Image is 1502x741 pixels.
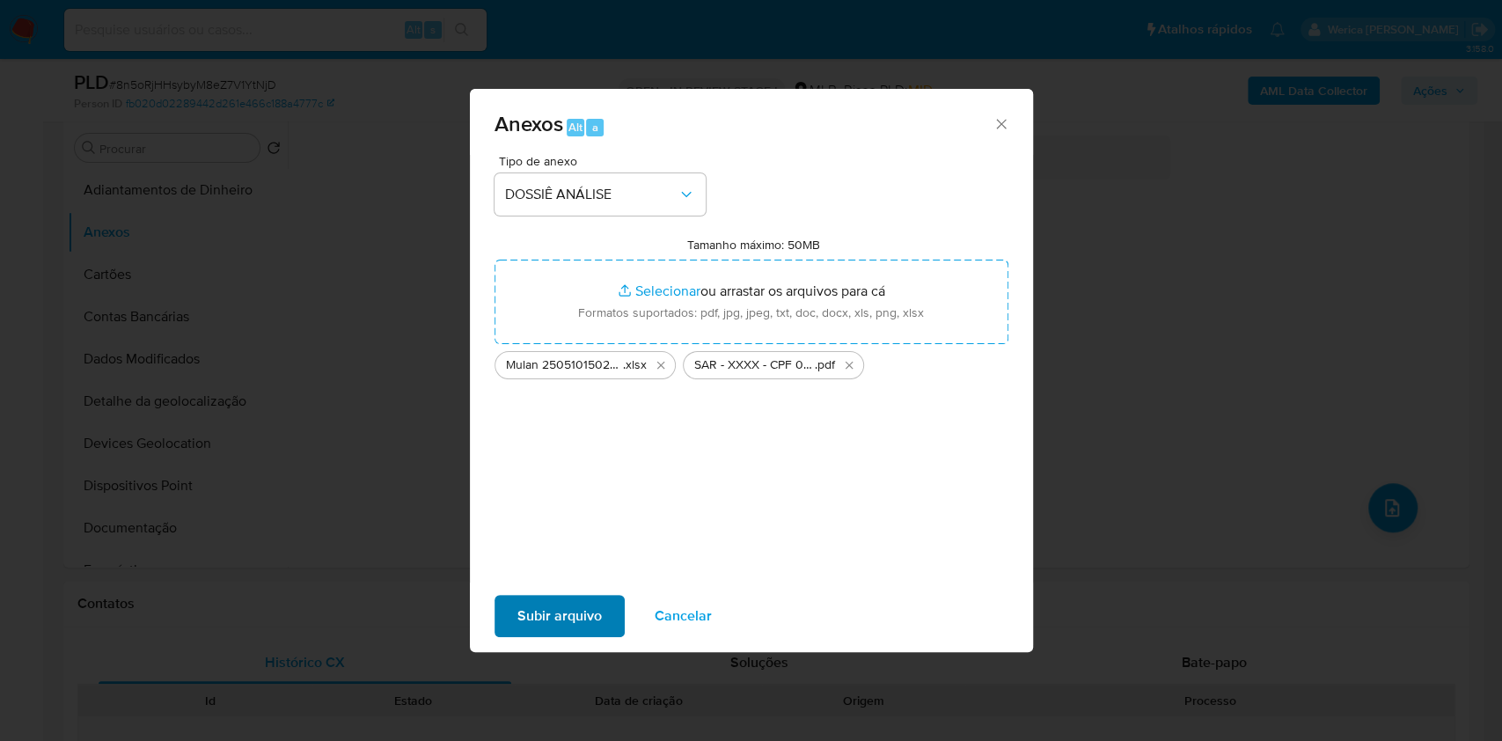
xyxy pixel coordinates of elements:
[592,119,598,136] span: a
[623,356,647,374] span: .xlsx
[687,237,820,253] label: Tamanho máximo: 50MB
[839,355,860,376] button: Excluir SAR - XXXX - CPF 04613399351 - MIKAELLE DOS SANTOS SILVA.pdf
[655,597,712,635] span: Cancelar
[815,356,835,374] span: .pdf
[495,173,706,216] button: DOSSIÊ ANÁLISE
[506,356,623,374] span: Mulan 2505101502_2025_09_11_09_40_20
[632,595,735,637] button: Cancelar
[495,595,625,637] button: Subir arquivo
[694,356,815,374] span: SAR - XXXX - CPF 04613399351 - [PERSON_NAME]
[568,119,582,136] span: Alt
[505,186,678,203] span: DOSSIÊ ANÁLISE
[517,597,602,635] span: Subir arquivo
[495,344,1008,379] ul: Arquivos selecionados
[495,108,563,139] span: Anexos
[499,155,710,167] span: Tipo de anexo
[993,115,1008,131] button: Fechar
[650,355,671,376] button: Excluir Mulan 2505101502_2025_09_11_09_40_20.xlsx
